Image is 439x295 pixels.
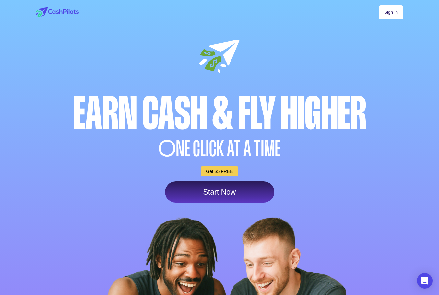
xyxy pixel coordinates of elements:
[379,5,403,19] a: Sign In
[165,181,274,203] a: Start Now
[417,273,433,289] div: Open Intercom Messenger
[34,91,405,136] div: Earn Cash & Fly higher
[34,138,405,160] div: NE CLICK AT A TIME
[159,138,176,160] span: O
[36,7,79,17] img: logo
[201,166,238,176] a: Get $5 FREE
